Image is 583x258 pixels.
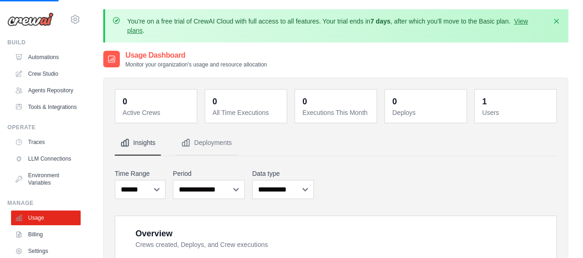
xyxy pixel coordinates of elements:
[123,95,127,108] div: 0
[135,227,172,240] div: Overview
[135,240,545,249] dt: Crews created, Deploys, and Crew executions
[7,199,81,207] div: Manage
[7,39,81,46] div: Build
[125,61,267,68] p: Monitor your organization's usage and resource allocation
[115,131,557,156] nav: Tabs
[392,95,397,108] div: 0
[212,95,217,108] div: 0
[482,108,551,117] dt: Users
[302,108,371,117] dt: Executions This Month
[176,131,237,156] button: Deployments
[7,124,81,131] div: Operate
[252,169,314,178] label: Data type
[302,95,307,108] div: 0
[7,12,53,26] img: Logo
[115,131,161,156] button: Insights
[11,151,81,166] a: LLM Connections
[115,169,165,178] label: Time Range
[212,108,281,117] dt: All Time Executions
[370,18,390,25] strong: 7 days
[127,17,546,35] p: You're on a free trial of CrewAI Cloud with full access to all features. Your trial ends in , aft...
[11,100,81,114] a: Tools & Integrations
[482,95,487,108] div: 1
[125,50,267,61] h2: Usage Dashboard
[11,210,81,225] a: Usage
[11,135,81,150] a: Traces
[11,168,81,190] a: Environment Variables
[11,227,81,242] a: Billing
[173,169,245,178] label: Period
[123,108,191,117] dt: Active Crews
[392,108,461,117] dt: Deploys
[11,50,81,65] a: Automations
[11,66,81,81] a: Crew Studio
[11,83,81,98] a: Agents Repository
